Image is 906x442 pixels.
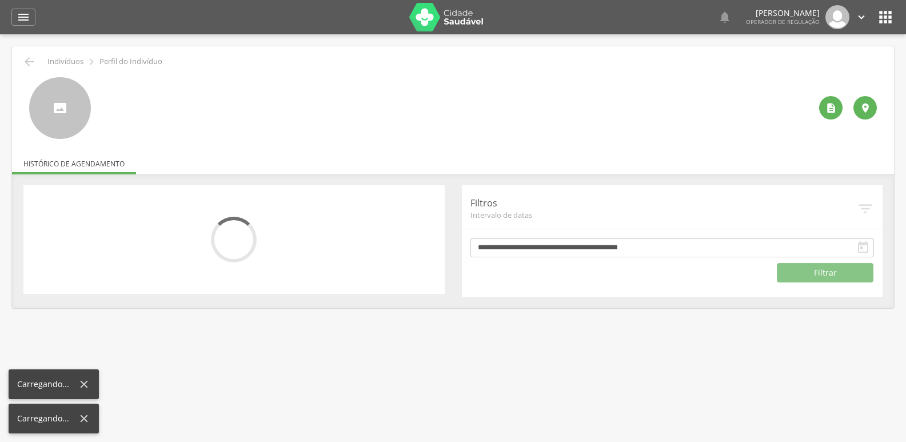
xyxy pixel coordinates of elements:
a:  [855,5,868,29]
div: Ver histórico de cadastramento [819,96,843,120]
p: Filtros [470,197,857,210]
button: Filtrar [777,263,873,282]
i:  [876,8,895,26]
i:  [825,102,837,114]
i:  [85,55,98,68]
i:  [857,200,874,217]
i:  [17,10,30,24]
div: Localização [853,96,877,120]
i:  [860,102,871,114]
div: Carregando... [17,379,78,390]
i:  [855,11,868,23]
i:  [718,10,732,24]
p: Perfil do Indivíduo [99,57,162,66]
i:  [856,241,870,254]
span: Intervalo de datas [470,210,857,220]
p: Indivíduos [47,57,83,66]
a:  [11,9,35,26]
i: Voltar [22,55,36,69]
p: [PERSON_NAME] [746,9,820,17]
span: Operador de regulação [746,18,820,26]
a:  [718,5,732,29]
